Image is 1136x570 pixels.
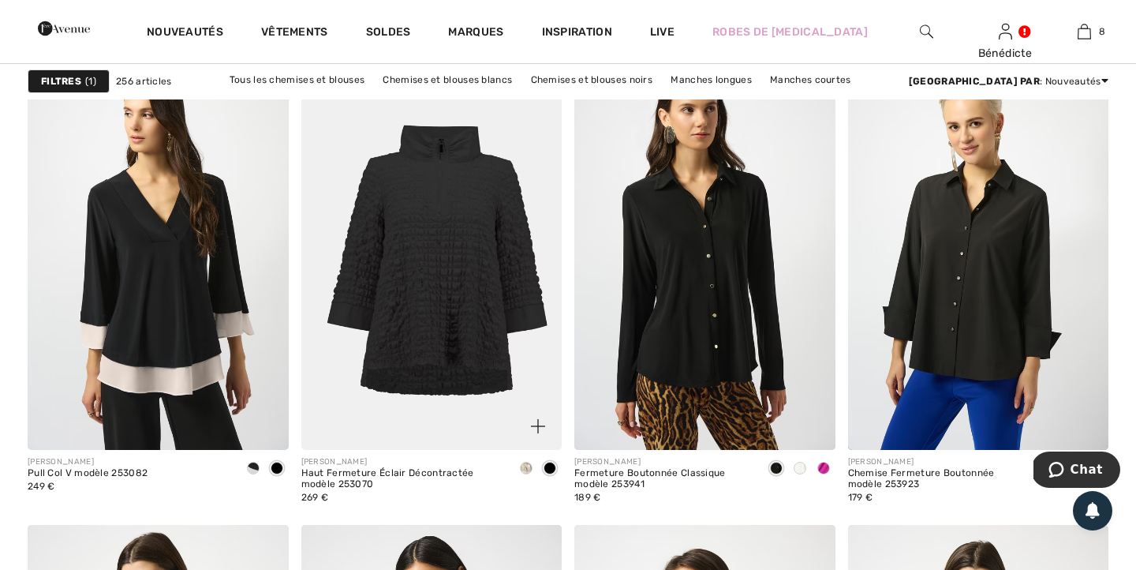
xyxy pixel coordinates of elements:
a: Se connecter [999,24,1012,39]
div: Bénédicte [966,45,1044,62]
img: recherche [920,22,933,41]
img: Pull Col V modèle 253082. Black/moonstone [28,59,289,451]
div: Chemise Fermeture Boutonnée modèle 253923 [848,468,1026,490]
a: Chemises et blouses [PERSON_NAME] [402,90,595,111]
a: Soldes [366,25,411,42]
span: Inspiration [542,25,612,42]
div: [PERSON_NAME] [28,456,148,468]
a: 8 [1045,22,1123,41]
a: Robes de [MEDICAL_DATA] [712,24,868,40]
span: 249 € [28,481,55,492]
div: Cosmos [812,456,835,482]
a: Manches courtes [762,69,859,90]
img: Mes infos [999,22,1012,41]
div: [PERSON_NAME] [301,456,503,468]
a: Chemises et blouses blancs [375,69,520,90]
span: 256 articles [116,74,172,88]
a: Manches 3/4 [290,90,365,111]
a: Tous les chemises et blouses [222,69,372,90]
span: 8 [1099,24,1105,39]
span: 269 € [301,492,329,503]
div: Haut Fermeture Éclair Décontractée modèle 253070 [301,468,503,490]
div: Vanilla 30 [788,456,812,482]
img: Haut Fermeture Éclair Décontractée modèle 253070. Noir [301,59,562,451]
img: 1ère Avenue [38,13,90,44]
span: 179 € [848,492,873,503]
div: Black/Off White [241,456,265,482]
div: Moonstone [514,456,538,482]
a: Live [650,24,674,40]
div: Black [538,456,562,482]
a: Chemises et blouses [PERSON_NAME] [597,90,790,111]
strong: Filtres [41,74,81,88]
img: Mon panier [1078,22,1091,41]
div: Black/moonstone [265,456,289,482]
img: plus_v2.svg [531,419,545,433]
span: 1 [85,74,96,88]
span: 189 € [574,492,601,503]
a: Vêtements [261,25,328,42]
img: Fermeture Boutonnée Classique modèle 253941. Noir [574,59,835,451]
div: Fermeture Boutonnée Classique modèle 253941 [574,468,752,490]
div: Pull Col V modèle 253082 [28,468,148,479]
strong: [GEOGRAPHIC_DATA] par [909,76,1040,87]
div: : Nouveautés [909,74,1108,88]
iframe: Ouvre un widget dans lequel vous pouvez chatter avec l’un de nos agents [1033,452,1120,491]
a: Nouveautés [147,25,223,42]
a: Chemises et blouses noirs [523,69,661,90]
div: [PERSON_NAME] [574,456,752,468]
div: [PERSON_NAME] [848,456,1026,468]
a: Manches longues [663,69,760,90]
a: Uni [368,90,399,111]
div: Black [764,456,788,482]
a: Marques [448,25,503,42]
img: Chemise Fermeture Boutonnée modèle 253923. Noir [848,59,1109,451]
